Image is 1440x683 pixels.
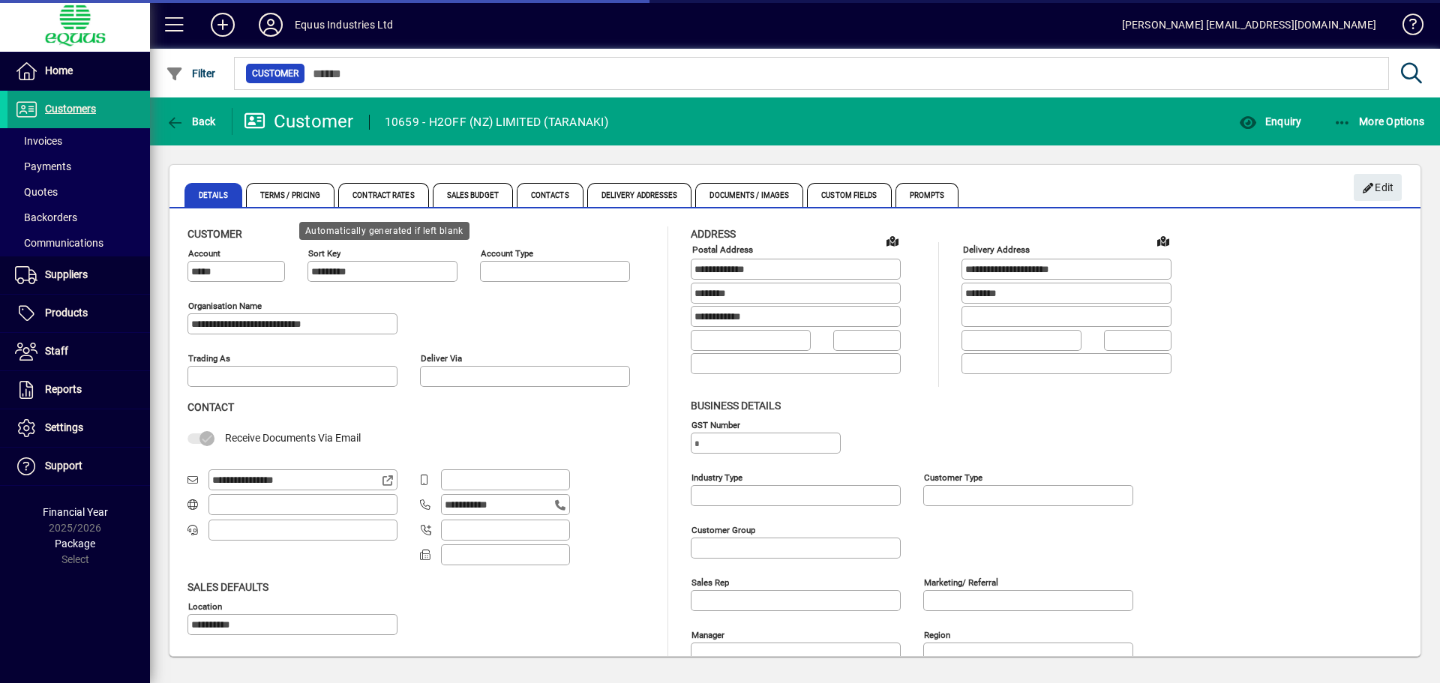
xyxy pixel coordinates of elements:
[7,256,150,294] a: Suppliers
[162,60,220,87] button: Filter
[1235,108,1305,135] button: Enquiry
[188,301,262,311] mat-label: Organisation name
[188,353,230,364] mat-label: Trading as
[225,432,361,444] span: Receive Documents Via Email
[1122,13,1376,37] div: [PERSON_NAME] [EMAIL_ADDRESS][DOMAIN_NAME]
[15,160,71,172] span: Payments
[691,419,740,430] mat-label: GST Number
[199,11,247,38] button: Add
[252,66,298,81] span: Customer
[691,472,742,482] mat-label: Industry type
[246,183,335,207] span: Terms / Pricing
[924,629,950,640] mat-label: Region
[807,183,891,207] span: Custom Fields
[45,383,82,395] span: Reports
[45,268,88,280] span: Suppliers
[691,524,755,535] mat-label: Customer group
[691,577,729,587] mat-label: Sales rep
[166,67,216,79] span: Filter
[187,228,242,240] span: Customer
[55,538,95,550] span: Package
[7,154,150,179] a: Payments
[184,183,242,207] span: Details
[895,183,959,207] span: Prompts
[517,183,583,207] span: Contacts
[187,401,234,413] span: Contact
[691,228,736,240] span: Address
[187,581,268,593] span: Sales defaults
[45,64,73,76] span: Home
[924,472,982,482] mat-label: Customer type
[695,183,803,207] span: Documents / Images
[691,629,724,640] mat-label: Manager
[385,110,608,134] div: 10659 - H2OFF (NZ) LIMITED (TARANAKI)
[244,109,354,133] div: Customer
[15,237,103,249] span: Communications
[15,135,62,147] span: Invoices
[421,353,462,364] mat-label: Deliver via
[43,506,108,518] span: Financial Year
[1333,115,1425,127] span: More Options
[299,222,469,240] div: Automatically generated if left blank
[7,128,150,154] a: Invoices
[308,248,340,259] mat-label: Sort key
[880,229,904,253] a: View on map
[45,103,96,115] span: Customers
[45,345,68,357] span: Staff
[1330,108,1429,135] button: More Options
[150,108,232,135] app-page-header-button: Back
[587,183,692,207] span: Delivery Addresses
[162,108,220,135] button: Back
[481,248,533,259] mat-label: Account Type
[691,400,781,412] span: Business details
[1354,174,1402,201] button: Edit
[7,371,150,409] a: Reports
[45,421,83,433] span: Settings
[7,205,150,230] a: Backorders
[1151,229,1175,253] a: View on map
[7,179,150,205] a: Quotes
[7,333,150,370] a: Staff
[7,448,150,485] a: Support
[15,211,77,223] span: Backorders
[7,295,150,332] a: Products
[338,183,428,207] span: Contract Rates
[45,307,88,319] span: Products
[924,577,998,587] mat-label: Marketing/ Referral
[15,186,58,198] span: Quotes
[7,230,150,256] a: Communications
[1391,3,1421,52] a: Knowledge Base
[7,409,150,447] a: Settings
[433,183,513,207] span: Sales Budget
[1362,175,1394,200] span: Edit
[188,248,220,259] mat-label: Account
[45,460,82,472] span: Support
[247,11,295,38] button: Profile
[7,52,150,90] a: Home
[166,115,216,127] span: Back
[1239,115,1301,127] span: Enquiry
[295,13,394,37] div: Equus Industries Ltd
[188,601,222,611] mat-label: Location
